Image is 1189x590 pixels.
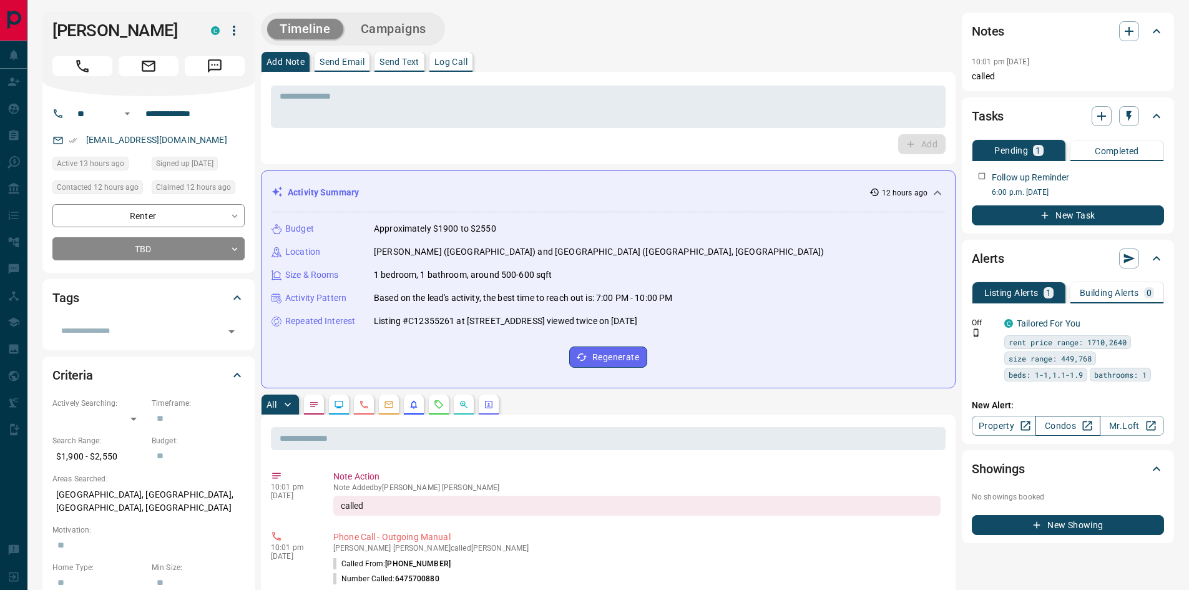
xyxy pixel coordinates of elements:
[484,400,494,410] svg: Agent Actions
[119,56,179,76] span: Email
[972,205,1164,225] button: New Task
[285,315,355,328] p: Repeated Interest
[972,454,1164,484] div: Showings
[1009,352,1092,365] span: size range: 449,768
[459,400,469,410] svg: Opportunities
[972,459,1025,479] h2: Showings
[285,222,314,235] p: Budget
[223,323,240,340] button: Open
[333,483,941,492] p: Note Added by [PERSON_NAME] [PERSON_NAME]
[569,347,647,368] button: Regenerate
[52,484,245,518] p: [GEOGRAPHIC_DATA], [GEOGRAPHIC_DATA], [GEOGRAPHIC_DATA], [GEOGRAPHIC_DATA]
[271,491,315,500] p: [DATE]
[57,181,139,194] span: Contacted 12 hours ago
[1095,147,1139,155] p: Completed
[972,328,981,337] svg: Push Notification Only
[972,248,1004,268] h2: Alerts
[333,573,439,584] p: Number Called:
[972,57,1029,66] p: 10:01 pm [DATE]
[285,292,346,305] p: Activity Pattern
[972,399,1164,412] p: New Alert:
[333,470,941,483] p: Note Action
[1147,288,1152,297] p: 0
[272,181,945,204] div: Activity Summary12 hours ago
[185,56,245,76] span: Message
[994,146,1028,155] p: Pending
[972,101,1164,131] div: Tasks
[288,186,359,199] p: Activity Summary
[267,57,305,66] p: Add Note
[882,187,927,199] p: 12 hours ago
[69,136,77,145] svg: Email Verified
[1009,368,1083,381] span: beds: 1-1,1.1-1.9
[972,317,997,328] p: Off
[152,398,245,409] p: Timeframe:
[152,562,245,573] p: Min Size:
[52,288,79,308] h2: Tags
[972,491,1164,503] p: No showings booked
[409,400,419,410] svg: Listing Alerts
[1017,318,1080,328] a: Tailored For You
[156,157,213,170] span: Signed up [DATE]
[333,558,451,569] p: Called From:
[972,515,1164,535] button: New Showing
[271,552,315,561] p: [DATE]
[1046,288,1051,297] p: 1
[52,398,145,409] p: Actively Searching:
[1035,146,1040,155] p: 1
[52,473,245,484] p: Areas Searched:
[52,180,145,198] div: Sun Sep 14 2025
[972,21,1004,41] h2: Notes
[972,16,1164,46] div: Notes
[152,157,245,174] div: Fri Sep 05 2025
[52,446,145,467] p: $1,900 - $2,550
[211,26,220,35] div: condos.ca
[52,283,245,313] div: Tags
[52,21,192,41] h1: [PERSON_NAME]
[334,400,344,410] svg: Lead Browsing Activity
[320,57,365,66] p: Send Email
[434,57,467,66] p: Log Call
[972,70,1164,83] p: called
[359,400,369,410] svg: Calls
[374,292,672,305] p: Based on the lead's activity, the best time to reach out is: 7:00 PM - 10:00 PM
[52,360,245,390] div: Criteria
[1004,319,1013,328] div: condos.ca
[285,268,339,282] p: Size & Rooms
[1094,368,1147,381] span: bathrooms: 1
[434,400,444,410] svg: Requests
[348,19,439,39] button: Campaigns
[333,544,941,553] p: [PERSON_NAME] [PERSON_NAME] called [PERSON_NAME]
[52,562,145,573] p: Home Type:
[57,157,124,170] span: Active 13 hours ago
[992,171,1069,184] p: Follow up Reminder
[992,187,1164,198] p: 6:00 p.m. [DATE]
[1100,416,1164,436] a: Mr.Loft
[374,268,552,282] p: 1 bedroom, 1 bathroom, around 500-600 sqft
[374,222,496,235] p: Approximately $1900 to $2550
[120,106,135,121] button: Open
[374,315,637,328] p: Listing #C12355261 at [STREET_ADDRESS] viewed twice on [DATE]
[271,483,315,491] p: 10:01 pm
[333,496,941,516] div: called
[384,400,394,410] svg: Emails
[309,400,319,410] svg: Notes
[395,574,439,583] span: 6475700880
[156,181,231,194] span: Claimed 12 hours ago
[1035,416,1100,436] a: Condos
[267,400,276,409] p: All
[972,243,1164,273] div: Alerts
[285,245,320,258] p: Location
[52,56,112,76] span: Call
[271,543,315,552] p: 10:01 pm
[972,416,1036,436] a: Property
[86,135,227,145] a: [EMAIL_ADDRESS][DOMAIN_NAME]
[52,237,245,260] div: TBD
[972,106,1004,126] h2: Tasks
[1009,336,1127,348] span: rent price range: 1710,2640
[52,365,93,385] h2: Criteria
[52,435,145,446] p: Search Range:
[152,435,245,446] p: Budget:
[333,531,941,544] p: Phone Call - Outgoing Manual
[52,204,245,227] div: Renter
